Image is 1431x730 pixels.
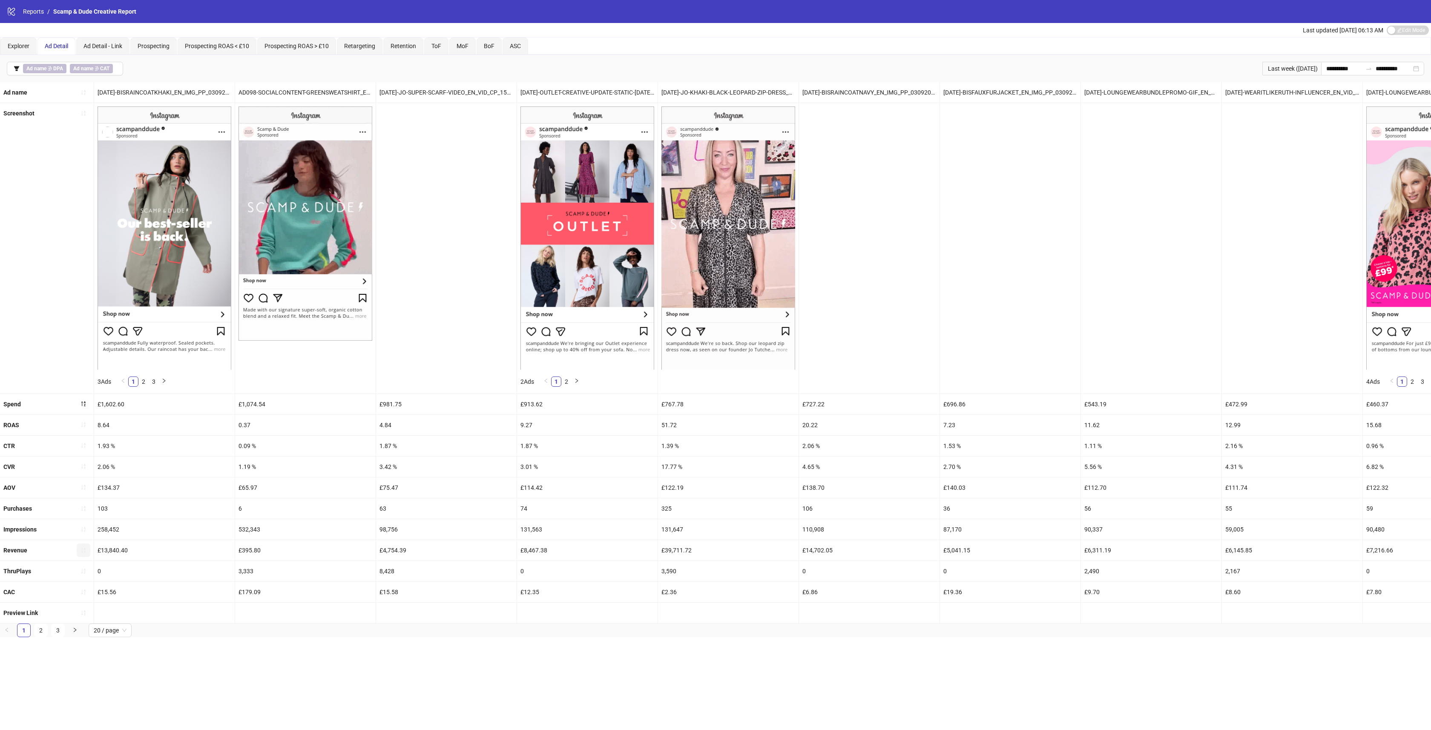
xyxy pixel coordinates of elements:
div: £5,041.15 [940,540,1080,560]
span: sort-ascending [80,89,86,95]
div: £767.78 [658,394,799,414]
span: Scamp & Dude Creative Report [53,8,136,15]
div: 59,005 [1222,519,1362,540]
a: 1 [129,377,138,386]
span: sort-ascending [80,506,86,512]
div: £6,145.85 [1222,540,1362,560]
div: 0 [517,561,658,581]
li: 1 [551,376,561,387]
li: 2 [138,376,149,387]
b: CTR [3,443,15,449]
b: AOV [3,484,15,491]
div: £39,711.72 [658,540,799,560]
img: Screenshot 120233273991890005 [520,106,654,369]
div: 63 [376,498,517,519]
div: 98,756 [376,519,517,540]
a: 3 [52,624,64,637]
span: Ad Detail [45,43,68,49]
span: MoF [457,43,468,49]
b: Impressions [3,526,37,533]
div: £19.36 [940,582,1080,602]
div: 2,167 [1222,561,1362,581]
span: Ad Detail - Link [83,43,122,49]
span: right [574,378,579,383]
div: 131,647 [658,519,799,540]
button: left [118,376,128,387]
span: sort-ascending [80,568,86,574]
div: £913.62 [517,394,658,414]
span: filter [14,66,20,72]
span: left [121,378,126,383]
div: £134.37 [94,477,235,498]
span: Prospecting [138,43,170,49]
span: left [1389,378,1394,383]
li: Next Page [572,376,582,387]
span: Prospecting ROAS > £10 [264,43,329,49]
div: 1.39 % [658,436,799,456]
span: sort-ascending [80,610,86,616]
div: £112.70 [1081,477,1221,498]
div: £9.70 [1081,582,1221,602]
div: [DATE]-OUTLET-CREATIVE-UPDATE-STATIC-[DATE]_EN_IMG_CP_30072025_F_CC_SC1_USP3_OUTLET-UPDATE [517,82,658,103]
span: sort-ascending [80,589,86,595]
div: [DATE]-BISRAINCOATKHAKI_EN_IMG_PP_03092025_F_CC_SC1_USP14_BIS [94,82,235,103]
li: Previous Page [1387,376,1397,387]
li: Previous Page [541,376,551,387]
span: 3 Ads [98,378,111,385]
span: Retargeting [344,43,375,49]
b: CAC [3,589,15,595]
div: 1.19 % [235,457,376,477]
span: 20 / page [94,624,126,637]
span: sort-ascending [80,547,86,553]
b: Revenue [3,547,27,554]
div: 2.70 % [940,457,1080,477]
div: 87,170 [940,519,1080,540]
img: Screenshot 120233642340540005 [98,106,231,369]
li: 3 [1417,376,1428,387]
div: £1,602.60 [94,394,235,414]
div: £111.74 [1222,477,1362,498]
div: £75.47 [376,477,517,498]
div: 2.06 % [799,436,940,456]
div: £8,467.38 [517,540,658,560]
span: ∌ [23,64,66,73]
div: 12.99 [1222,415,1362,435]
div: [DATE]-JO-SUPER-SCARF-VIDEO_EN_VID_CP_15082025_F_CC_SC12_USP11_JO-FOUNDER [376,82,517,103]
div: 4.31 % [1222,457,1362,477]
li: 1 [128,376,138,387]
a: 2 [562,377,571,386]
span: Prospecting ROAS < £10 [185,43,249,49]
li: 2 [561,376,572,387]
a: 2 [1408,377,1417,386]
div: 532,343 [235,519,376,540]
div: £2.36 [658,582,799,602]
span: Explorer [8,43,29,49]
li: 3 [149,376,159,387]
li: 3 [51,624,65,637]
div: 90,337 [1081,519,1221,540]
div: 1.53 % [940,436,1080,456]
span: sort-descending [80,401,86,407]
div: 0 [799,561,940,581]
div: 3.01 % [517,457,658,477]
li: Previous Page [118,376,128,387]
div: 4.84 [376,415,517,435]
span: 2 Ads [520,378,534,385]
div: 7.23 [940,415,1080,435]
div: 3,590 [658,561,799,581]
div: £6.86 [799,582,940,602]
button: right [159,376,169,387]
div: £696.86 [940,394,1080,414]
div: 325 [658,498,799,519]
b: ThruPlays [3,568,31,575]
li: 1 [1397,376,1407,387]
li: 2 [34,624,48,637]
span: ToF [431,43,441,49]
img: Screenshot 120226734638270005 [238,106,372,341]
span: sort-ascending [80,443,86,448]
a: 3 [1418,377,1427,386]
li: Next Page [159,376,169,387]
div: £122.19 [658,477,799,498]
li: / [47,7,50,16]
div: 17.77 % [658,457,799,477]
